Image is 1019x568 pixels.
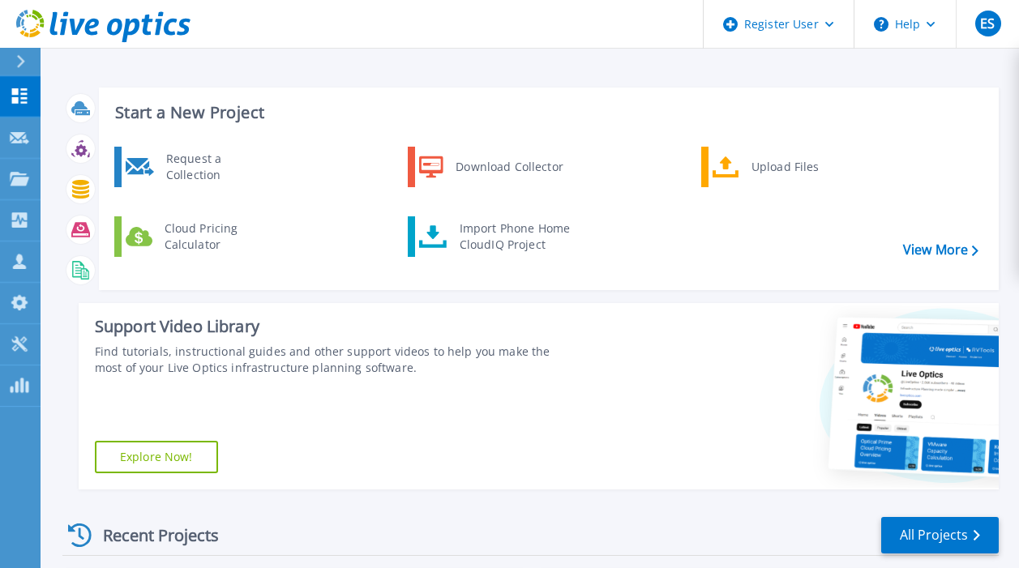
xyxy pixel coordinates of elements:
span: ES [980,17,995,30]
div: Recent Projects [62,515,241,555]
div: Request a Collection [158,151,276,183]
a: Upload Files [701,147,867,187]
div: Import Phone Home CloudIQ Project [452,220,578,253]
a: View More [903,242,978,258]
div: Cloud Pricing Calculator [156,220,276,253]
h3: Start a New Project [115,104,978,122]
div: Download Collector [447,151,570,183]
a: Download Collector [408,147,574,187]
a: Request a Collection [114,147,280,187]
div: Upload Files [743,151,863,183]
div: Find tutorials, instructional guides and other support videos to help you make the most of your L... [95,344,573,376]
a: All Projects [881,517,999,553]
div: Support Video Library [95,316,573,337]
a: Explore Now! [95,441,218,473]
a: Cloud Pricing Calculator [114,216,280,257]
